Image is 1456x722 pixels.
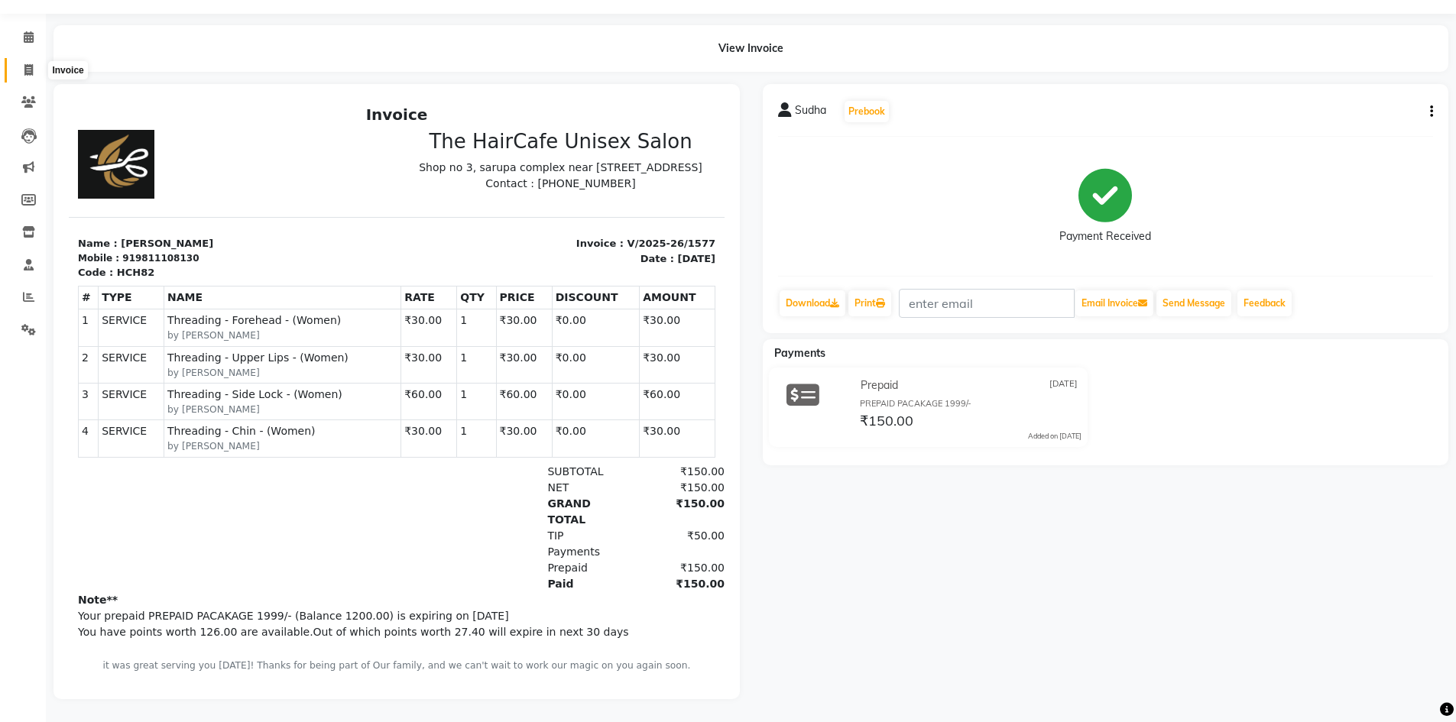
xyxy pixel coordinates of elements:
span: Out of which points worth 27.40 will expire in next 30 days [245,526,560,539]
td: 2 [10,247,30,283]
div: PREPAID PACAKAGE 1999/- [860,397,1081,410]
td: 1 [388,210,427,247]
a: Feedback [1237,290,1292,316]
div: Payments [469,445,563,461]
div: NET [469,380,563,397]
span: [DATE] [1049,377,1078,393]
td: ₹0.00 [483,247,570,283]
small: by [PERSON_NAME] [99,229,329,243]
td: ₹0.00 [483,210,570,247]
div: View Invoice [54,25,1448,72]
div: Added on [DATE] [1028,431,1081,442]
a: Download [780,290,845,316]
td: SERVICE [30,321,96,358]
td: 1 [388,283,427,320]
td: ₹0.00 [483,321,570,358]
p: Code : HCH82 [9,166,319,181]
span: Payments [774,346,825,360]
td: ₹60.00 [571,283,647,320]
span: Prepaid [861,377,898,393]
button: Send Message [1156,290,1231,316]
td: ₹30.00 [571,210,647,247]
p: it was great serving you [DATE]! Thanks for being part of Our family, and we can't wait to work o... [9,559,647,573]
td: ₹30.00 [571,321,647,358]
td: ₹0.00 [483,283,570,320]
div: ₹150.00 [563,364,656,380]
small: by [PERSON_NAME] [99,340,329,354]
span: Prepaid [478,462,519,474]
th: DISCOUNT [483,187,570,210]
td: ₹60.00 [427,283,483,320]
td: ₹30.00 [427,321,483,358]
small: by [PERSON_NAME] [99,267,329,280]
td: 3 [10,283,30,320]
h3: The HairCafe Unisex Salon [337,31,647,54]
input: enter email [899,289,1075,318]
div: Payment Received [1059,228,1151,244]
div: SUBTOTAL [469,364,563,380]
div: Invoice [48,61,87,79]
span: Threading - Forehead - (Women) [99,213,329,229]
div: ₹150.00 [563,477,656,493]
td: ₹30.00 [427,210,483,247]
a: Print [848,290,891,316]
th: RATE [332,187,388,210]
td: 1 [10,210,30,247]
td: ₹30.00 [332,210,388,247]
div: ₹50.00 [563,429,656,445]
p: Shop no 3, sarupa complex near [STREET_ADDRESS] [337,60,647,76]
td: SERVICE [30,210,96,247]
span: ₹150.00 [860,412,913,433]
p: Date : [DATE] [337,152,647,167]
td: SERVICE [30,283,96,320]
td: SERVICE [30,247,96,283]
span: Sudha [795,102,826,124]
th: QTY [388,187,427,210]
div: ₹150.00 [563,461,656,477]
th: # [10,187,30,210]
p: Your prepaid PREPAID PACAKAGE 1999/- (Balance 1200.00) is expiring on [DATE] [9,509,647,525]
div: ₹150.00 [563,380,656,397]
td: ₹30.00 [571,247,647,283]
div: Paid [469,477,563,493]
td: 1 [388,321,427,358]
p: You have points worth 126.00 are available. [9,525,647,541]
div: ₹150.00 [563,397,656,429]
div: GRAND TOTAL [469,397,563,429]
span: Threading - Chin - (Women) [99,324,329,340]
th: NAME [95,187,332,210]
small: by [PERSON_NAME] [99,303,329,317]
th: TYPE [30,187,96,210]
td: ₹60.00 [332,283,388,320]
p: Name : [PERSON_NAME] [9,137,319,152]
th: PRICE [427,187,483,210]
td: ₹30.00 [332,321,388,358]
div: TIP [469,429,563,445]
td: ₹30.00 [332,247,388,283]
button: Email Invoice [1075,290,1153,316]
th: AMOUNT [571,187,647,210]
div: Generated By : at [DATE] 11:44 AM [9,579,647,593]
p: Contact : [PHONE_NUMBER] [337,76,647,92]
td: 4 [10,321,30,358]
span: Threading - Side Lock - (Women) [99,287,329,303]
div: 919811108130 [54,152,130,166]
div: Mobile : [9,152,50,166]
h2: Invoice [9,6,647,24]
span: Threading - Upper Lips - (Women) [99,251,329,267]
button: Prebook [845,101,889,122]
td: 1 [388,247,427,283]
td: ₹30.00 [427,247,483,283]
p: Invoice : V/2025-26/1577 [337,137,647,152]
